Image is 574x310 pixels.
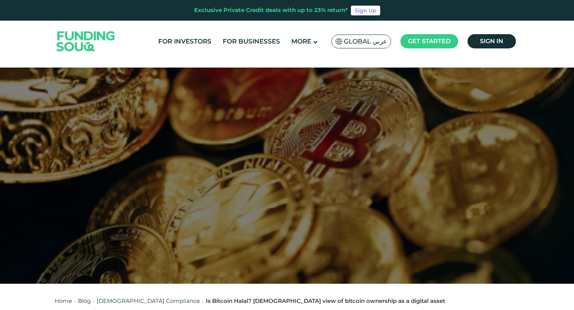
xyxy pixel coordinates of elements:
[336,38,342,45] img: SA Flag
[291,38,311,45] span: More
[78,297,91,304] a: Blog
[49,23,123,60] img: Logo
[206,297,445,305] div: Is Bitcoin Halal? [DEMOGRAPHIC_DATA] view of bitcoin ownership as a digital asset
[344,37,387,46] span: Global عربي
[468,34,516,48] a: Sign in
[55,297,72,304] a: Home
[351,6,380,15] a: Sign Up
[480,38,503,45] span: Sign in
[194,6,348,15] div: Exclusive Private Credit deals with up to 23% return*
[408,38,451,45] span: Get started
[156,35,213,48] a: For Investors
[221,35,282,48] a: For Businesses
[97,297,200,304] a: [DEMOGRAPHIC_DATA] Compliance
